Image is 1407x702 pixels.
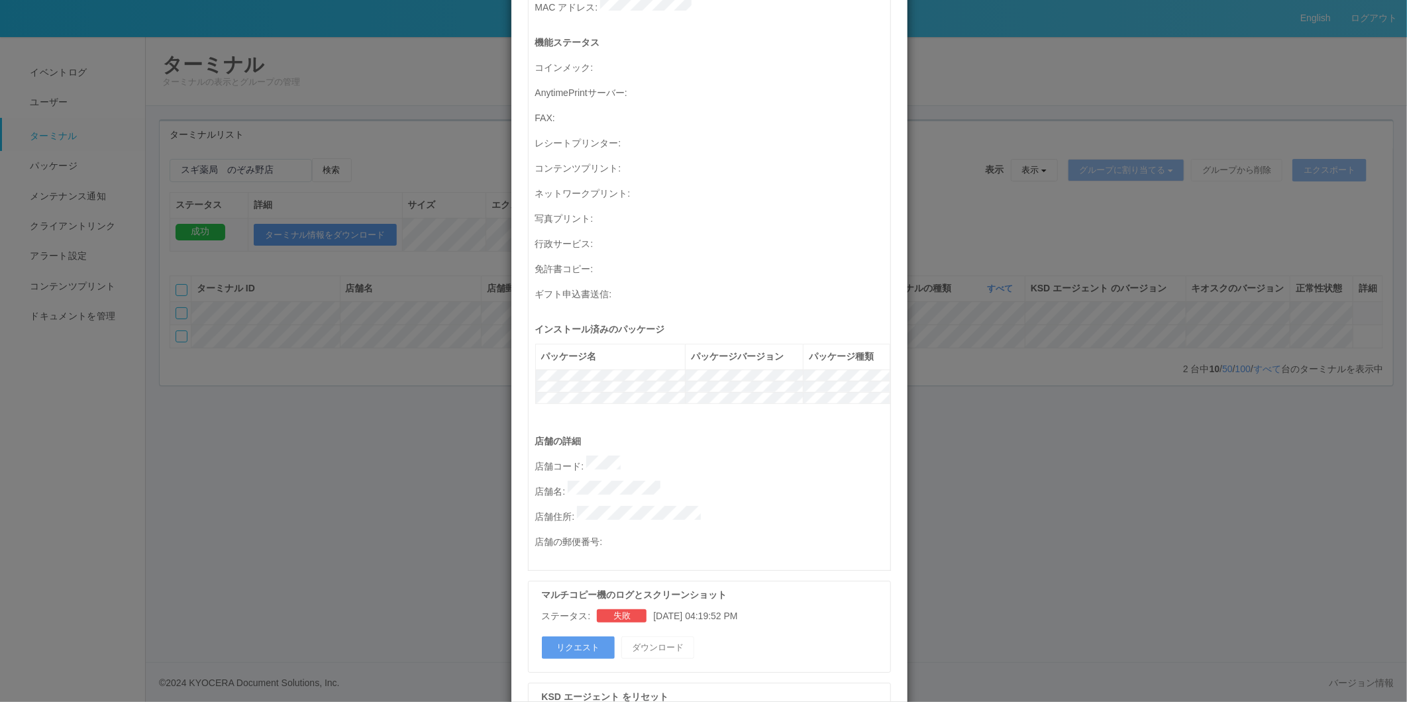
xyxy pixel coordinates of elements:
[535,531,890,550] p: 店舗の郵便番号 :
[535,506,890,525] p: 店舗住所 :
[535,132,890,151] p: レシートプリンター :
[535,481,890,499] p: 店舗名 :
[542,588,884,602] p: マルチコピー機のログとスクリーンショット
[542,609,884,623] div: [DATE] 04:19:52 PM
[535,456,890,474] p: 店舗コード :
[535,183,890,201] p: ネットワークプリント :
[621,636,694,659] button: ダウンロード
[535,258,890,277] p: 免許書コピー :
[535,233,890,252] p: 行政サービス :
[541,350,680,364] div: パッケージ名
[542,636,615,659] button: リクエスト
[535,323,890,336] p: インストール済みのパッケージ
[535,158,890,176] p: コンテンツプリント :
[535,283,890,302] p: ギフト申込書送信 :
[691,350,798,364] div: パッケージバージョン
[535,208,890,226] p: 写真プリント :
[535,434,890,448] p: 店舗の詳細
[535,36,890,50] p: 機能ステータス
[535,57,890,75] p: コインメック :
[535,82,890,101] p: AnytimePrintサーバー :
[535,107,890,126] p: FAX :
[542,609,591,623] p: ステータス:
[809,350,884,364] div: パッケージ種類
